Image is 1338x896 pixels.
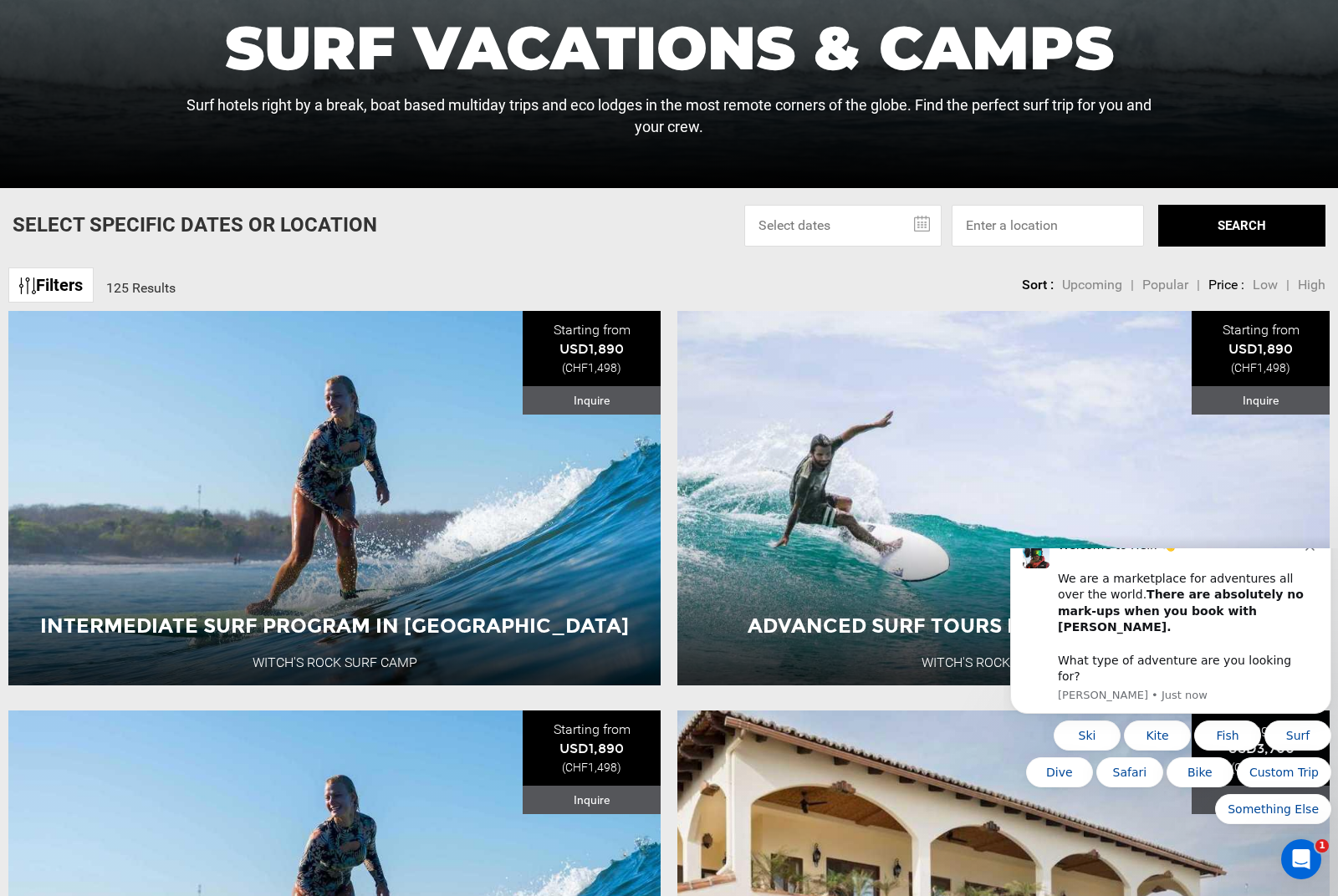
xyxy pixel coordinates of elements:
span: High [1298,277,1325,293]
img: btn-icon.svg [19,277,36,294]
input: Enter a location [952,205,1144,247]
div: Quick reply options [7,172,328,276]
iframe: Intercom notifications message [1004,548,1338,834]
button: Quick reply: Kite [120,172,187,202]
li: Price : [1208,276,1244,295]
li: | [1131,276,1134,295]
span: 125 Results [106,280,176,296]
button: Quick reply: Ski [50,172,117,202]
li: | [1286,276,1289,295]
h1: Surf Vacations & Camps [174,18,1164,78]
button: SEARCH [1158,205,1325,247]
button: Quick reply: Safari [93,209,160,239]
button: Quick reply: Something Else [212,246,328,276]
span: Upcoming [1062,277,1122,293]
button: Quick reply: Fish [191,172,258,202]
li: | [1197,276,1200,295]
b: There are absolutely no mark-ups when you book with [PERSON_NAME]. [54,39,300,85]
li: Sort : [1022,276,1054,295]
span: Low [1253,277,1278,293]
iframe: Intercom live chat [1281,839,1321,879]
button: Quick reply: Surf [261,172,328,202]
button: Quick reply: Dive [23,209,89,239]
button: Quick reply: Custom Trip [233,209,328,239]
span: Popular [1142,277,1188,293]
input: Select dates [744,205,942,247]
button: Quick reply: Bike [163,209,230,239]
a: Filters [8,267,94,303]
span: 1 [1315,839,1329,853]
p: Surf hotels right by a break, boat based multiday trips and eco lodges in the most remote corners... [174,94,1164,137]
p: Message from Carl, sent Just now [54,140,302,155]
p: Select Specific Dates Or Location [13,211,377,239]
